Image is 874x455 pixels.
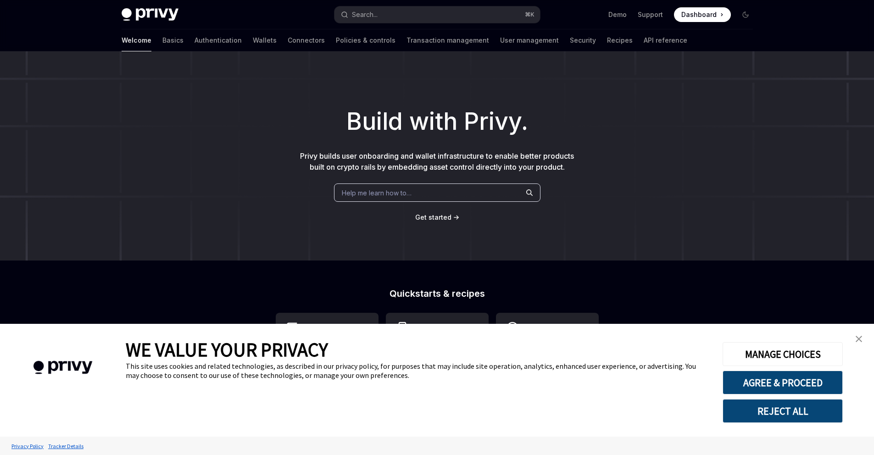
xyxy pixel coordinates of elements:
[608,10,627,19] a: Demo
[570,29,596,51] a: Security
[195,29,242,51] a: Authentication
[336,29,395,51] a: Policies & controls
[126,338,328,361] span: WE VALUE YOUR PRIVACY
[126,361,709,380] div: This site uses cookies and related technologies, as described in our privacy policy, for purposes...
[674,7,731,22] a: Dashboard
[334,6,540,23] button: Search...⌘K
[122,29,151,51] a: Welcome
[14,348,112,388] img: company logo
[406,29,489,51] a: Transaction management
[162,29,184,51] a: Basics
[723,371,843,394] button: AGREE & PROCEED
[607,29,633,51] a: Recipes
[496,313,599,406] a: **** *****Whitelabel login, wallets, and user management with your own UI and branding.
[738,7,753,22] button: Toggle dark mode
[386,313,489,406] a: **** **** **** ***Use the React Native SDK to build a mobile app on Solana.
[276,289,599,298] h2: Quickstarts & recipes
[723,399,843,423] button: REJECT ALL
[352,9,378,20] div: Search...
[415,213,451,221] span: Get started
[525,11,534,18] span: ⌘ K
[638,10,663,19] a: Support
[288,29,325,51] a: Connectors
[856,336,862,342] img: close banner
[300,151,574,172] span: Privy builds user onboarding and wallet infrastructure to enable better products built on crypto ...
[253,29,277,51] a: Wallets
[500,29,559,51] a: User management
[644,29,687,51] a: API reference
[46,438,86,454] a: Tracker Details
[681,10,717,19] span: Dashboard
[723,342,843,366] button: MANAGE CHOICES
[9,438,46,454] a: Privacy Policy
[415,213,451,222] a: Get started
[850,330,868,348] a: close banner
[122,8,178,21] img: dark logo
[342,188,412,198] span: Help me learn how to…
[15,104,859,139] h1: Build with Privy.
